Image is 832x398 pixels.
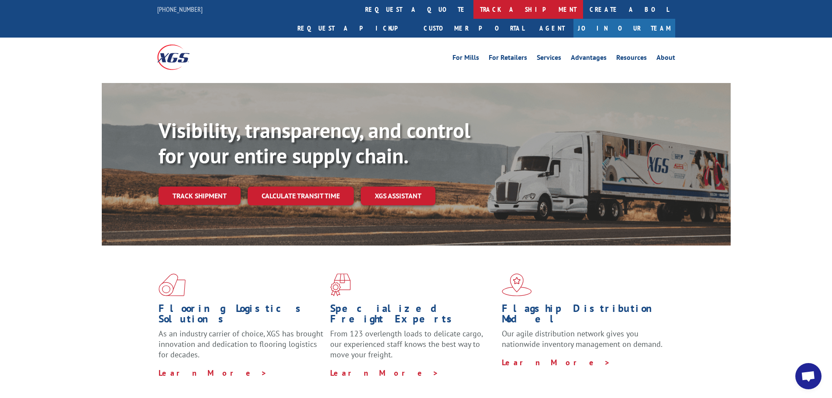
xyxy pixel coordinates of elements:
a: Join Our Team [573,19,675,38]
h1: Flagship Distribution Model [502,303,667,329]
a: About [656,54,675,64]
img: xgs-icon-flagship-distribution-model-red [502,273,532,296]
a: Calculate transit time [248,187,354,205]
a: For Retailers [489,54,527,64]
a: Request a pickup [291,19,417,38]
div: Open chat [795,363,822,389]
a: Resources [616,54,647,64]
a: XGS ASSISTANT [361,187,435,205]
span: Our agile distribution network gives you nationwide inventory management on demand. [502,329,663,349]
a: [PHONE_NUMBER] [157,5,203,14]
a: Learn More > [502,357,611,367]
a: Learn More > [159,368,267,378]
h1: Specialized Freight Experts [330,303,495,329]
a: Learn More > [330,368,439,378]
a: For Mills [452,54,479,64]
a: Track shipment [159,187,241,205]
a: Customer Portal [417,19,531,38]
a: Advantages [571,54,607,64]
img: xgs-icon-focused-on-flooring-red [330,273,351,296]
a: Agent [531,19,573,38]
p: From 123 overlength loads to delicate cargo, our experienced staff knows the best way to move you... [330,329,495,367]
span: As an industry carrier of choice, XGS has brought innovation and dedication to flooring logistics... [159,329,323,360]
b: Visibility, transparency, and control for your entire supply chain. [159,117,470,169]
a: Services [537,54,561,64]
h1: Flooring Logistics Solutions [159,303,324,329]
img: xgs-icon-total-supply-chain-intelligence-red [159,273,186,296]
